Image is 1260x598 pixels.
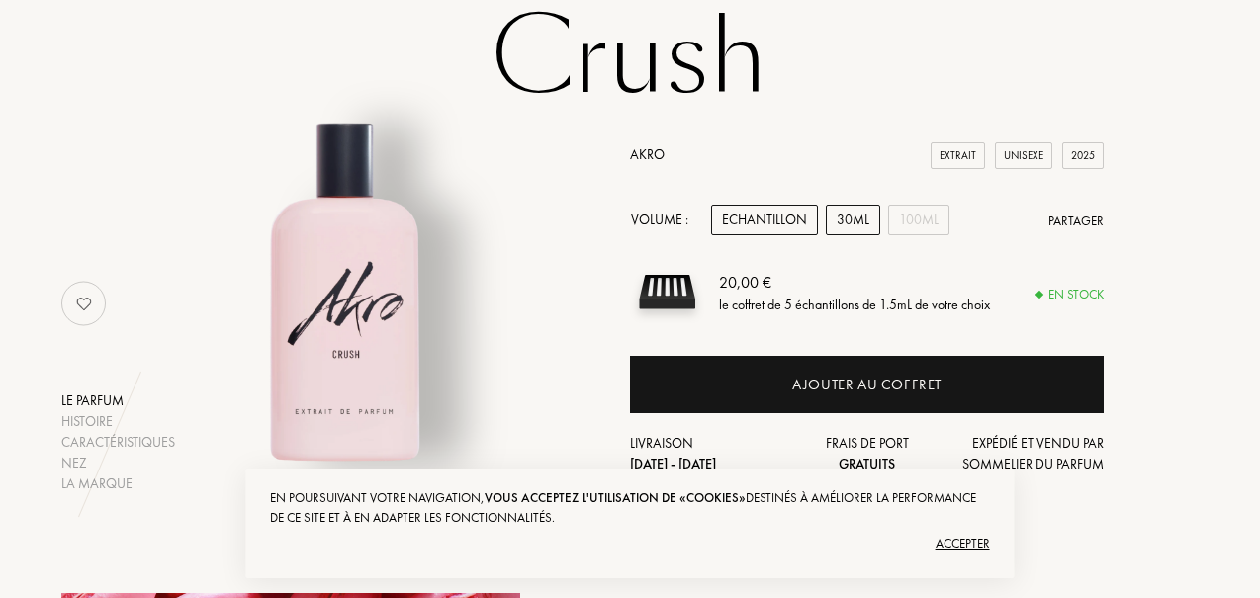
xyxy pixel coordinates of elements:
[630,255,704,329] img: sample box
[61,432,175,453] div: Caractéristiques
[931,142,985,169] div: Extrait
[826,205,880,235] div: 30mL
[792,374,942,396] div: Ajouter au coffret
[995,142,1052,169] div: Unisexe
[630,433,788,474] div: Livraison
[888,205,949,235] div: 100mL
[630,205,699,235] div: Volume :
[945,433,1104,474] div: Expédié et vendu par
[630,145,665,163] a: Akro
[839,455,895,472] span: Gratuits
[61,411,175,432] div: Histoire
[144,93,546,494] img: Crush Akro
[630,455,716,472] span: [DATE] - [DATE]
[135,4,1125,113] h1: Crush
[61,453,175,473] div: Nez
[61,390,175,411] div: Le parfum
[1062,142,1104,169] div: 2025
[711,205,818,235] div: Echantillon
[61,473,175,494] div: La marque
[270,528,989,559] div: Accepter
[270,488,989,528] div: En poursuivant votre navigation, destinés à améliorer la performance de ce site et à en adapter l...
[719,294,990,314] div: le coffret de 5 échantillons de 1.5mL de votre choix
[64,284,104,323] img: no_like_p.png
[1048,212,1104,231] div: Partager
[788,433,946,474] div: Frais de port
[1036,285,1104,304] div: En stock
[719,270,990,294] div: 20,00 €
[485,489,746,506] span: vous acceptez l'utilisation de «cookies»
[962,455,1104,472] span: Sommelier du Parfum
